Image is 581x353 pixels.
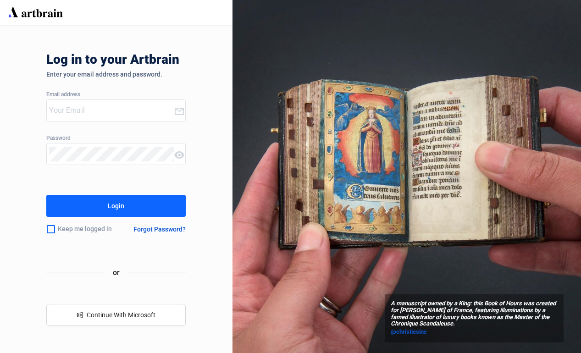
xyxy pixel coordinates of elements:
[133,226,186,233] div: Forgot Password?
[391,300,558,328] span: A manuscript owned by a King: this Book of Hours was created for [PERSON_NAME] of France, featuri...
[46,304,186,326] button: windowsContinue With Microsoft
[77,312,83,318] span: windows
[108,199,124,213] div: Login
[46,195,186,217] button: Login
[391,328,427,335] span: @christiesinc
[46,71,186,78] div: Enter your email address and password.
[49,103,174,118] input: Your Email
[46,220,123,239] div: Keep me logged in
[391,327,558,336] a: @christiesinc
[105,267,127,278] span: or
[87,311,155,319] span: Continue With Microsoft
[46,92,186,98] div: Email address
[46,135,186,142] div: Password
[46,52,321,71] div: Log in to your Artbrain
